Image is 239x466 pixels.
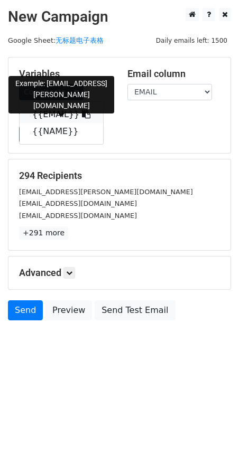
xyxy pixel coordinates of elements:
a: {{NAME}} [20,123,103,140]
small: [EMAIL_ADDRESS][DOMAIN_NAME] [19,199,137,207]
h5: Advanced [19,267,220,279]
a: 无标题电子表格 [56,36,104,44]
a: Send Test Email [95,300,175,320]
a: Daily emails left: 1500 [152,36,231,44]
iframe: Chat Widget [186,415,239,466]
small: Google Sheet: [8,36,104,44]
a: Preview [45,300,92,320]
h5: Variables [19,68,112,80]
h5: 294 Recipients [19,170,220,182]
a: +291 more [19,226,68,240]
span: Daily emails left: 1500 [152,35,231,46]
h2: New Campaign [8,8,231,26]
small: [EMAIL_ADDRESS][PERSON_NAME][DOMAIN_NAME] [19,188,193,196]
h5: Email column [127,68,220,80]
a: Send [8,300,43,320]
div: Example: [EMAIL_ADDRESS][PERSON_NAME][DOMAIN_NAME] [8,76,114,113]
small: [EMAIL_ADDRESS][DOMAIN_NAME] [19,212,137,220]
